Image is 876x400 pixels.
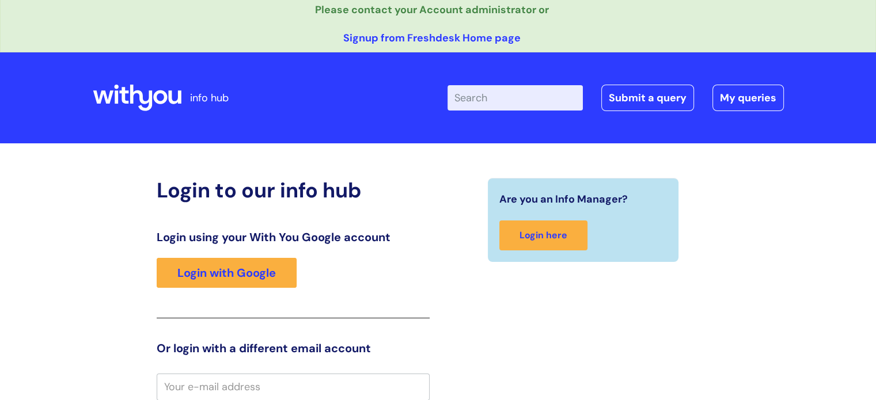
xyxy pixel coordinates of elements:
a: My queries [712,85,784,111]
h3: Or login with a different email account [157,341,430,355]
span: Are you an Info Manager? [499,190,628,208]
h2: Login to our info hub [157,178,430,203]
h3: Login using your With You Google account [157,230,430,244]
input: Your e-mail address [157,374,430,400]
p: info hub [190,89,229,107]
input: Search [448,85,583,111]
a: Signup from Freshdesk Home page [343,31,521,45]
a: Login with Google [157,258,297,288]
a: Login here [499,220,587,251]
a: Submit a query [601,85,694,111]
